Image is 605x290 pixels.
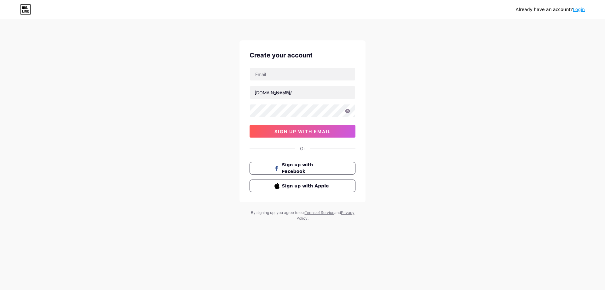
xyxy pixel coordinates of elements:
div: Or [300,145,305,152]
span: Sign up with Facebook [282,162,331,175]
a: Login [573,7,585,12]
div: [DOMAIN_NAME]/ [255,89,292,96]
input: username [250,86,355,99]
button: Sign up with Apple [250,180,355,192]
span: sign up with email [274,129,331,134]
div: By signing up, you agree to our and . [249,210,356,221]
button: sign up with email [250,125,355,138]
input: Email [250,68,355,80]
div: Already have an account? [516,6,585,13]
button: Sign up with Facebook [250,162,355,175]
div: Create your account [250,50,355,60]
a: Terms of Service [305,210,334,215]
span: Sign up with Apple [282,183,331,189]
